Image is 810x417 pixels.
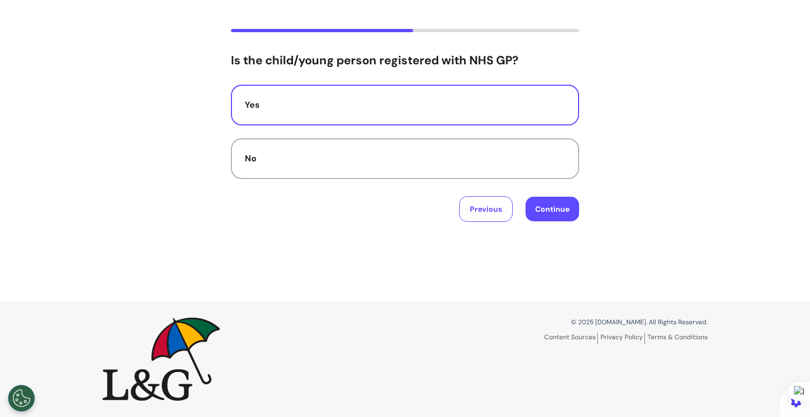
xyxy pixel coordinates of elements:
[459,196,513,222] button: Previous
[231,85,579,125] button: Yes
[413,317,708,327] p: © 2025 [DOMAIN_NAME]. All Rights Reserved.
[526,197,579,221] button: Continue
[231,138,579,179] button: No
[102,317,220,401] img: Spectrum.Life logo
[245,152,565,165] div: No
[648,333,708,341] a: Terms & Conditions
[601,333,645,344] a: Privacy Policy
[245,99,565,111] div: Yes
[544,333,598,344] a: Content Sources
[231,54,579,68] h2: Is the child/young person registered with NHS GP?
[8,385,35,412] button: Open Preferences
